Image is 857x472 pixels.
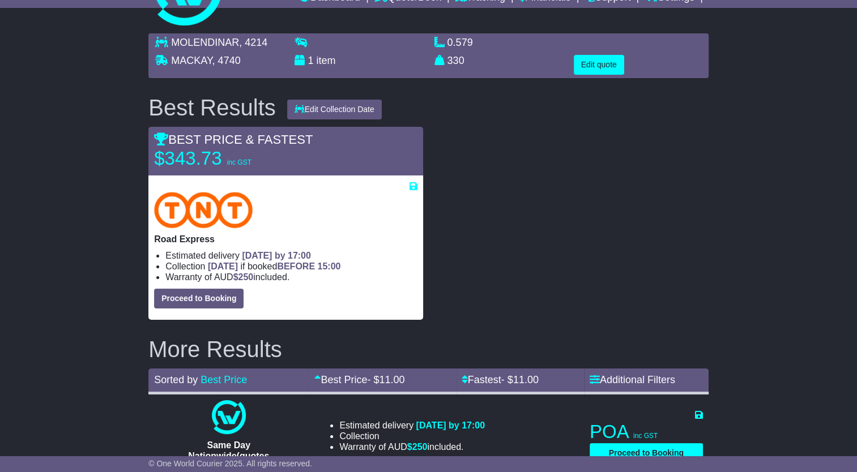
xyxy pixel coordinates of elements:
[590,374,675,385] a: Additional Filters
[339,420,485,431] li: Estimated delivery
[447,37,473,48] span: 0.579
[462,374,539,385] a: Fastest- $11.00
[233,272,254,282] span: $
[416,420,485,430] span: [DATE] by 17:00
[447,55,464,66] span: 330
[165,261,417,272] li: Collection
[242,251,311,260] span: [DATE] by 17:00
[314,374,404,385] a: Best Price- $11.00
[143,95,282,120] div: Best Results
[201,374,247,385] a: Best Price
[188,440,269,471] span: Same Day Nationwide(quotes take 0.5-1 hour)
[208,261,238,271] span: [DATE]
[154,289,244,308] button: Proceed to Booking
[227,158,251,166] span: inc GST
[165,250,417,261] li: Estimated delivery
[165,272,417,282] li: Warranty of AUD included.
[407,442,428,452] span: $
[148,337,709,362] h2: More Results
[154,132,313,147] span: BEST PRICE & FASTEST
[239,37,267,48] span: , 4214
[339,431,485,441] li: Collection
[317,261,340,271] span: 15:00
[154,234,417,244] p: Road Express
[171,37,239,48] span: MOLENDINAR
[148,459,312,468] span: © One World Courier 2025. All rights reserved.
[339,441,485,452] li: Warranty of AUD included.
[316,55,335,66] span: item
[379,374,404,385] span: 11.00
[590,443,703,463] button: Proceed to Booking
[208,261,340,271] span: if booked
[367,374,404,385] span: - $
[412,442,428,452] span: 250
[287,100,382,119] button: Edit Collection Date
[513,374,539,385] span: 11.00
[590,420,703,443] p: POA
[212,400,246,434] img: One World Courier: Same Day Nationwide(quotes take 0.5-1 hour)
[238,272,254,282] span: 250
[212,55,241,66] span: , 4740
[277,261,315,271] span: BEFORE
[633,432,658,440] span: inc GST
[171,55,212,66] span: MACKAY
[154,192,253,228] img: TNT Domestic: Road Express
[501,374,539,385] span: - $
[154,147,296,170] p: $343.73
[574,55,624,75] button: Edit quote
[308,55,313,66] span: 1
[154,374,198,385] span: Sorted by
